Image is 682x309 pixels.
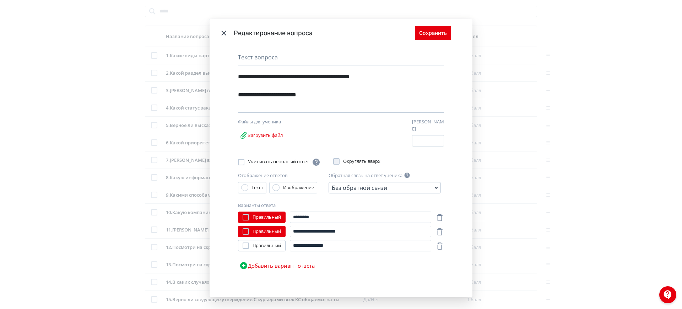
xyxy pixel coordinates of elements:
div: Текст [251,184,263,191]
div: Без обратной связи [332,183,387,192]
button: Сохранить [415,26,451,40]
div: Modal [210,19,472,297]
button: Добавить вариант ответа [238,259,316,273]
div: Изображение [283,184,314,191]
span: Округлять вверх [343,158,380,165]
span: Правильный [253,214,281,221]
div: Файлы для ученика [238,118,313,126]
span: Учитывать неполный ответ [248,158,320,166]
label: Обратная связь на ответ ученика [329,172,402,179]
label: [PERSON_NAME] [412,118,444,132]
label: Отображение ответов [238,172,287,179]
div: Текст вопроса [238,53,444,65]
label: Варианты ответа [238,202,276,209]
span: Правильный [253,228,281,235]
div: Редактирование вопроса [234,28,415,38]
span: Правильный [253,242,281,249]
